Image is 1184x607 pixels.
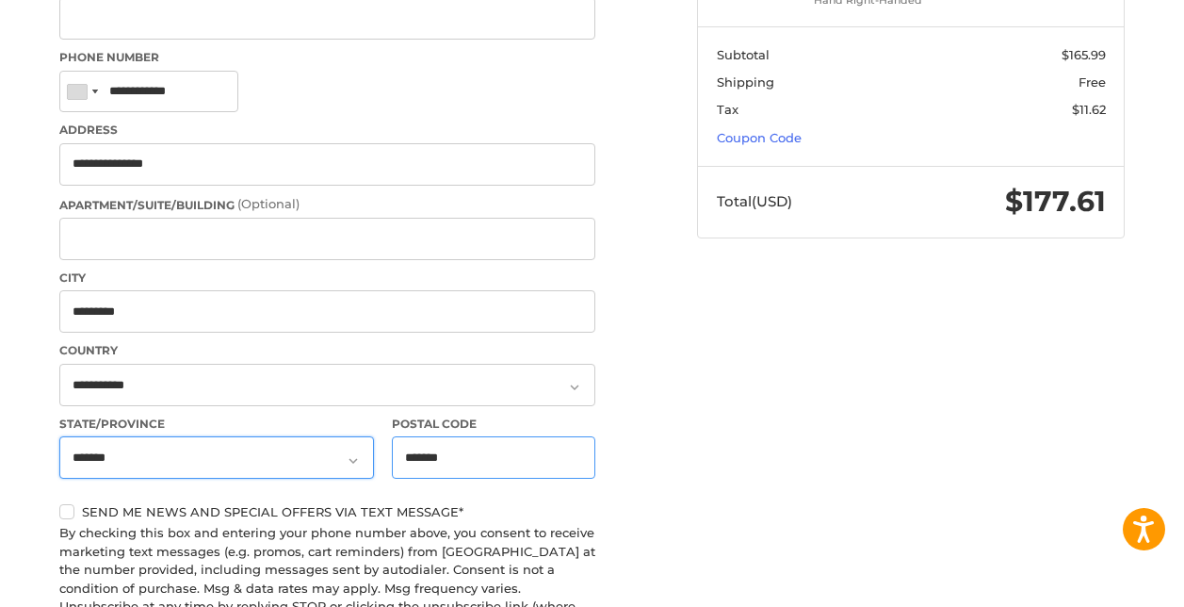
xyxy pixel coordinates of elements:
[59,195,595,214] label: Apartment/Suite/Building
[717,47,770,62] span: Subtotal
[717,74,774,90] span: Shipping
[392,416,595,433] label: Postal Code
[717,130,802,145] a: Coupon Code
[59,342,595,359] label: Country
[717,192,792,210] span: Total (USD)
[59,270,595,287] label: City
[1005,184,1106,219] span: $177.61
[237,196,300,211] small: (Optional)
[1079,74,1106,90] span: Free
[59,49,595,66] label: Phone Number
[1072,102,1106,117] span: $11.62
[59,416,374,433] label: State/Province
[59,504,595,519] label: Send me news and special offers via text message*
[717,102,738,117] span: Tax
[59,122,595,139] label: Address
[1062,47,1106,62] span: $165.99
